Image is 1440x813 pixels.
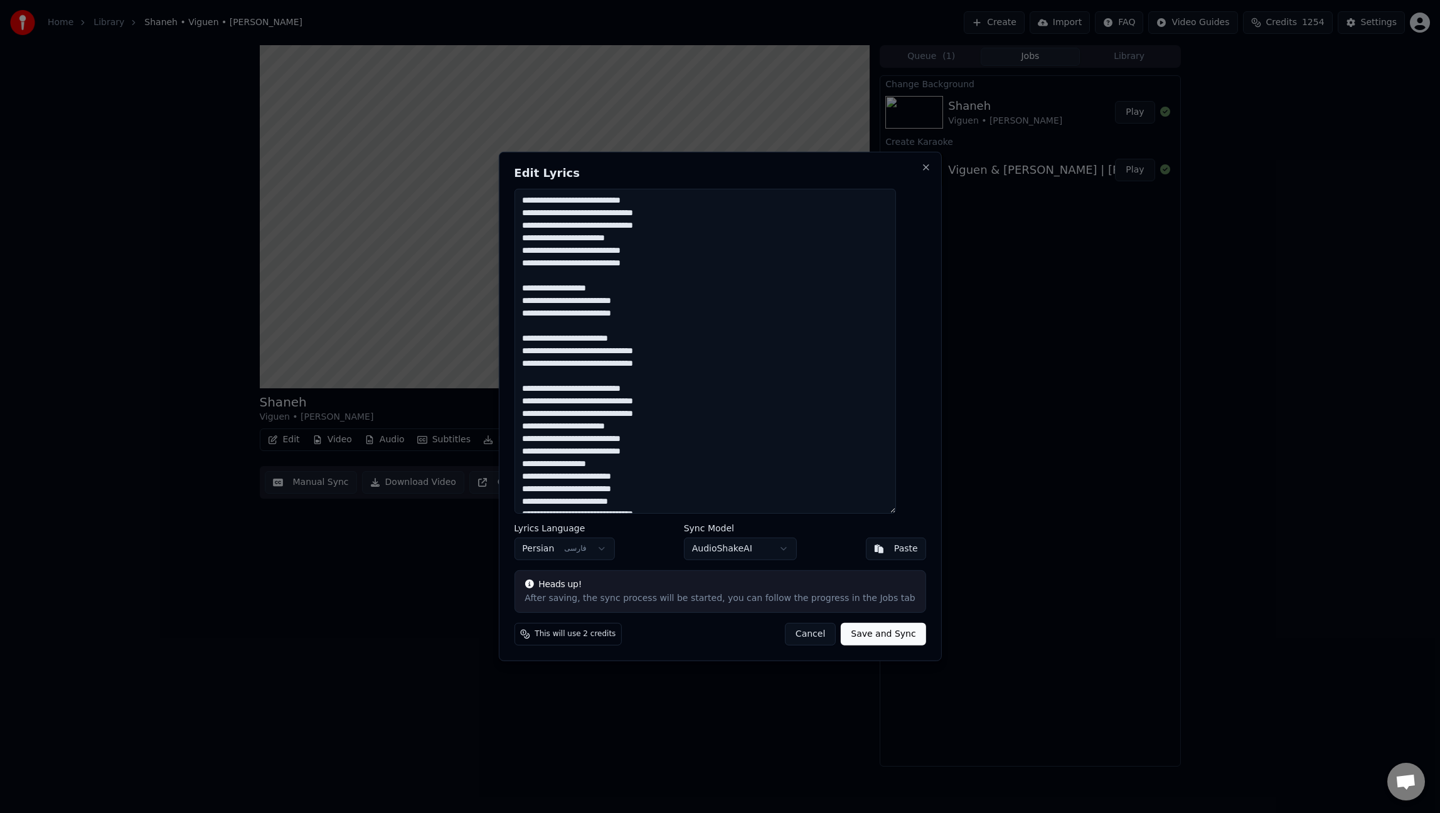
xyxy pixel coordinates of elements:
button: Cancel [785,623,836,646]
button: Save and Sync [841,623,925,646]
label: Lyrics Language [514,524,614,533]
div: Paste [894,543,918,555]
label: Sync Model [684,524,797,533]
div: After saving, the sync process will be started, you can follow the progress in the Jobs tab [525,592,915,605]
span: This will use 2 credits [535,629,616,639]
button: Paste [866,538,926,560]
h2: Edit Lyrics [514,167,925,179]
div: Heads up! [525,578,915,591]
